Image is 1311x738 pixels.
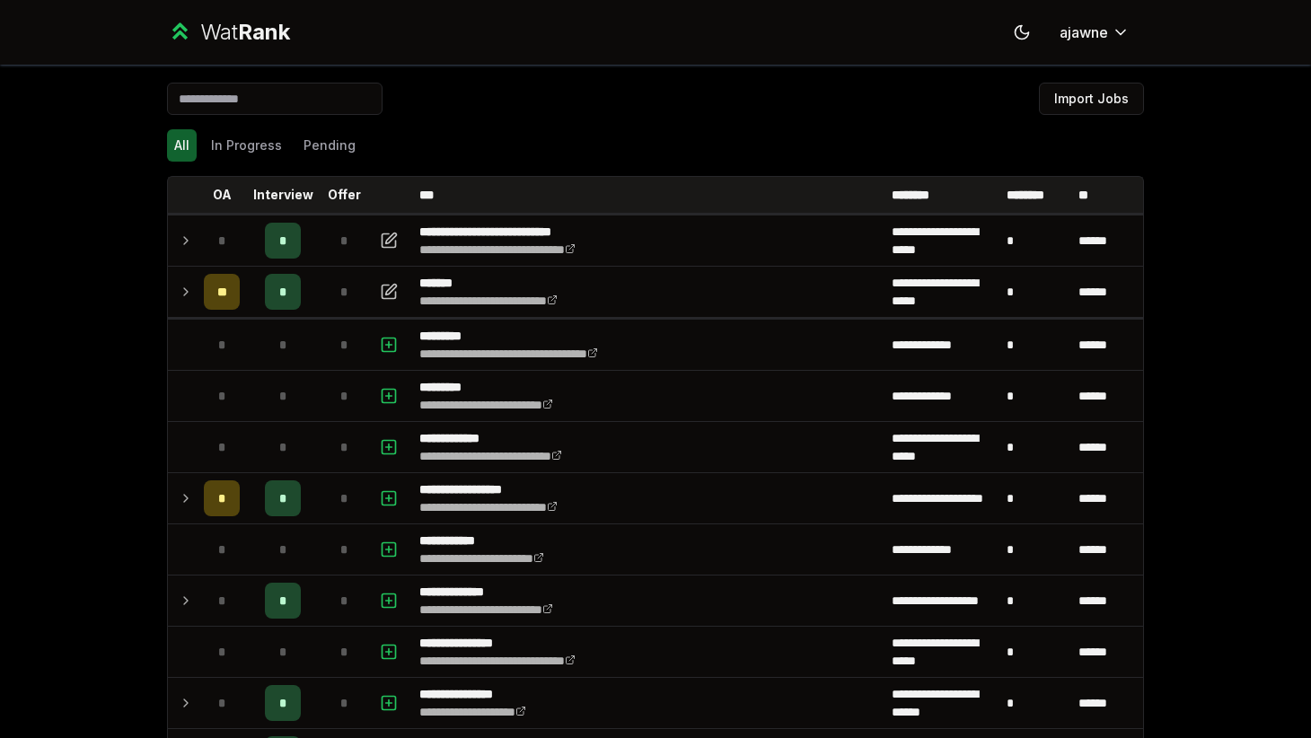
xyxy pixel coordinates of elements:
p: OA [213,186,232,204]
p: Offer [328,186,361,204]
button: Import Jobs [1039,83,1144,115]
a: WatRank [167,18,290,47]
p: Interview [253,186,313,204]
span: ajawne [1060,22,1108,43]
button: All [167,129,197,162]
button: Pending [296,129,363,162]
div: Wat [200,18,290,47]
button: ajawne [1045,16,1144,48]
span: Rank [238,19,290,45]
button: In Progress [204,129,289,162]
